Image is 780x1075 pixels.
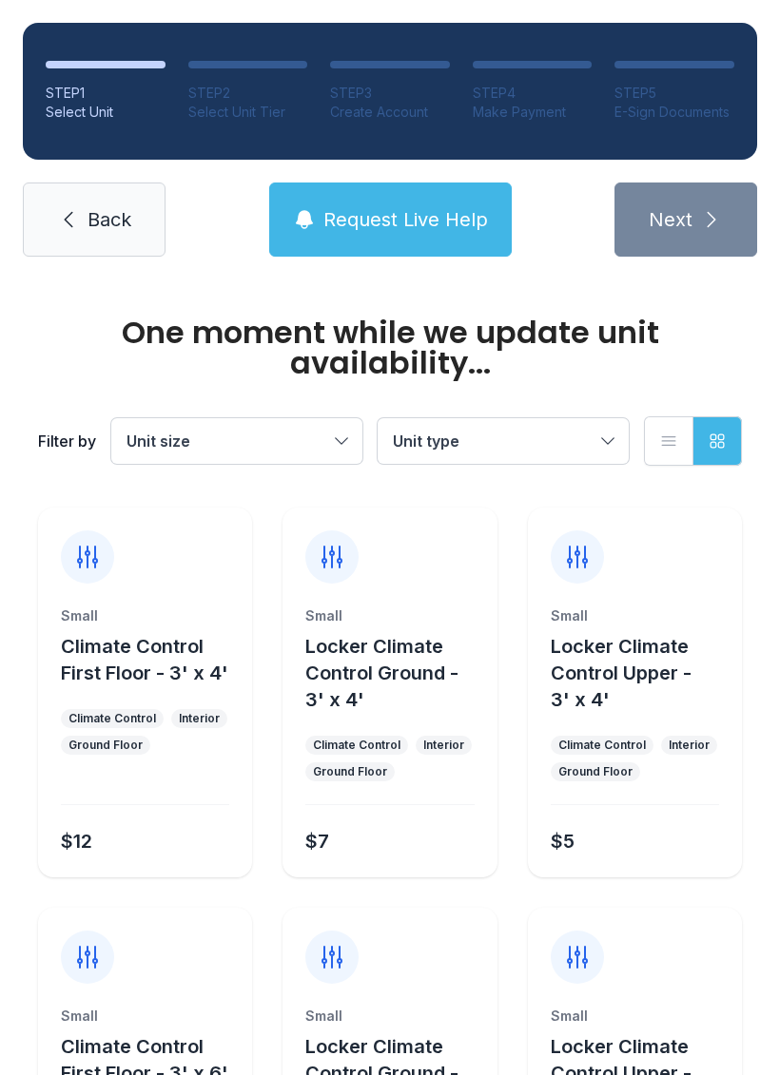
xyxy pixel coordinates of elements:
span: Next [649,206,692,233]
div: Interior [179,711,220,726]
span: Climate Control First Floor - 3' x 4' [61,635,228,684]
div: STEP 4 [473,84,593,103]
div: Climate Control [558,738,646,753]
span: Locker Climate Control Ground - 3' x 4' [305,635,458,711]
span: Request Live Help [323,206,488,233]
div: Small [61,606,229,625]
div: $5 [551,828,575,854]
div: Small [551,1007,719,1026]
div: Climate Control [68,711,156,726]
div: STEP 2 [188,84,308,103]
div: One moment while we update unit availability... [38,317,742,378]
div: $12 [61,828,92,854]
div: Climate Control [313,738,400,753]
div: STEP 3 [330,84,450,103]
span: Unit type [393,432,459,451]
span: Unit size [127,432,190,451]
button: Locker Climate Control Upper - 3' x 4' [551,633,734,713]
div: E-Sign Documents [614,103,734,122]
span: Back [88,206,131,233]
div: Create Account [330,103,450,122]
span: Locker Climate Control Upper - 3' x 4' [551,635,692,711]
div: Ground Floor [313,764,387,779]
button: Unit size [111,418,362,464]
div: Small [305,606,474,625]
div: STEP 5 [614,84,734,103]
div: Small [551,606,719,625]
div: Filter by [38,430,96,452]
div: Interior [423,738,464,753]
button: Unit type [378,418,629,464]
div: Small [61,1007,229,1026]
div: Interior [669,738,710,753]
div: Ground Floor [68,738,143,753]
div: Make Payment [473,103,593,122]
div: $7 [305,828,329,854]
div: Ground Floor [558,764,633,779]
button: Climate Control First Floor - 3' x 4' [61,633,244,686]
div: STEP 1 [46,84,166,103]
div: Select Unit [46,103,166,122]
div: Select Unit Tier [188,103,308,122]
button: Locker Climate Control Ground - 3' x 4' [305,633,489,713]
div: Small [305,1007,474,1026]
